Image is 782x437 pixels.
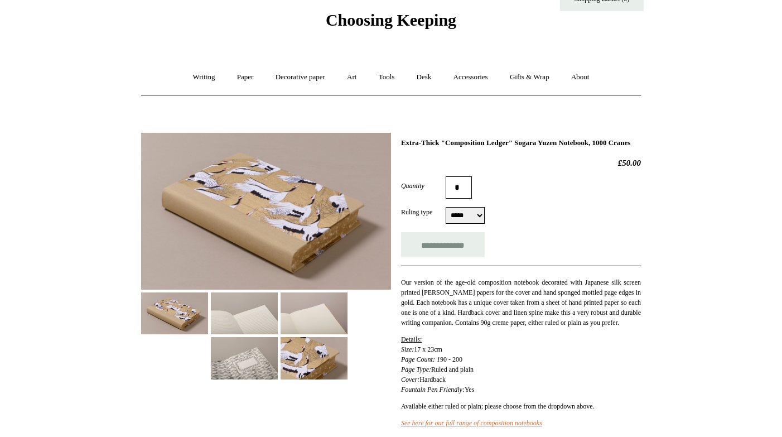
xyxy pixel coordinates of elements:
[401,138,641,147] h1: Extra-Thick "Composition Ledger" Sogara Yuzen Notebook, 1000 Cranes
[141,292,208,334] img: Extra-Thick "Composition Ledger" Sogara Yuzen Notebook, 1000 Cranes
[401,386,465,393] em: Fountain Pen Friendly:
[431,366,474,373] span: Ruled and plain
[401,158,641,168] h2: £50.00
[281,292,347,334] img: Extra-Thick "Composition Ledger" Sogara Yuzen Notebook, 1000 Cranes
[401,376,419,383] em: Cover:
[440,356,462,363] span: 90 - 200
[401,366,431,373] em: Page Type:
[500,63,559,92] a: Gifts & Wrap
[401,334,641,395] p: 17 x 23cm
[401,335,422,343] span: Details:
[443,63,498,92] a: Accessories
[561,63,600,92] a: About
[401,419,542,427] a: See here for our full range of composition notebooks
[401,401,641,411] p: Available either ruled or plain; please choose from the dropdown above.
[369,63,405,92] a: Tools
[401,207,446,217] label: Ruling type
[183,63,225,92] a: Writing
[326,11,456,29] span: Choosing Keeping
[141,133,391,290] img: Extra-Thick "Composition Ledger" Sogara Yuzen Notebook, 1000 Cranes
[401,277,641,328] p: Our version of the age-old composition notebook decorated with Japanese silk screen printed [PERS...
[465,386,474,393] span: Yes
[266,63,335,92] a: Decorative paper
[401,345,414,353] em: Size:
[281,337,347,379] img: Extra-Thick "Composition Ledger" Sogara Yuzen Notebook, 1000 Cranes
[211,292,278,334] img: Extra-Thick "Composition Ledger" Sogara Yuzen Notebook, 1000 Cranes
[401,356,440,363] em: Page Count: 1
[419,376,446,383] span: Hardback
[227,63,264,92] a: Paper
[211,337,278,379] img: Extra-Thick "Composition Ledger" Sogara Yuzen Notebook, 1000 Cranes
[337,63,366,92] a: Art
[326,20,456,27] a: Choosing Keeping
[401,181,446,191] label: Quantity
[407,63,442,92] a: Desk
